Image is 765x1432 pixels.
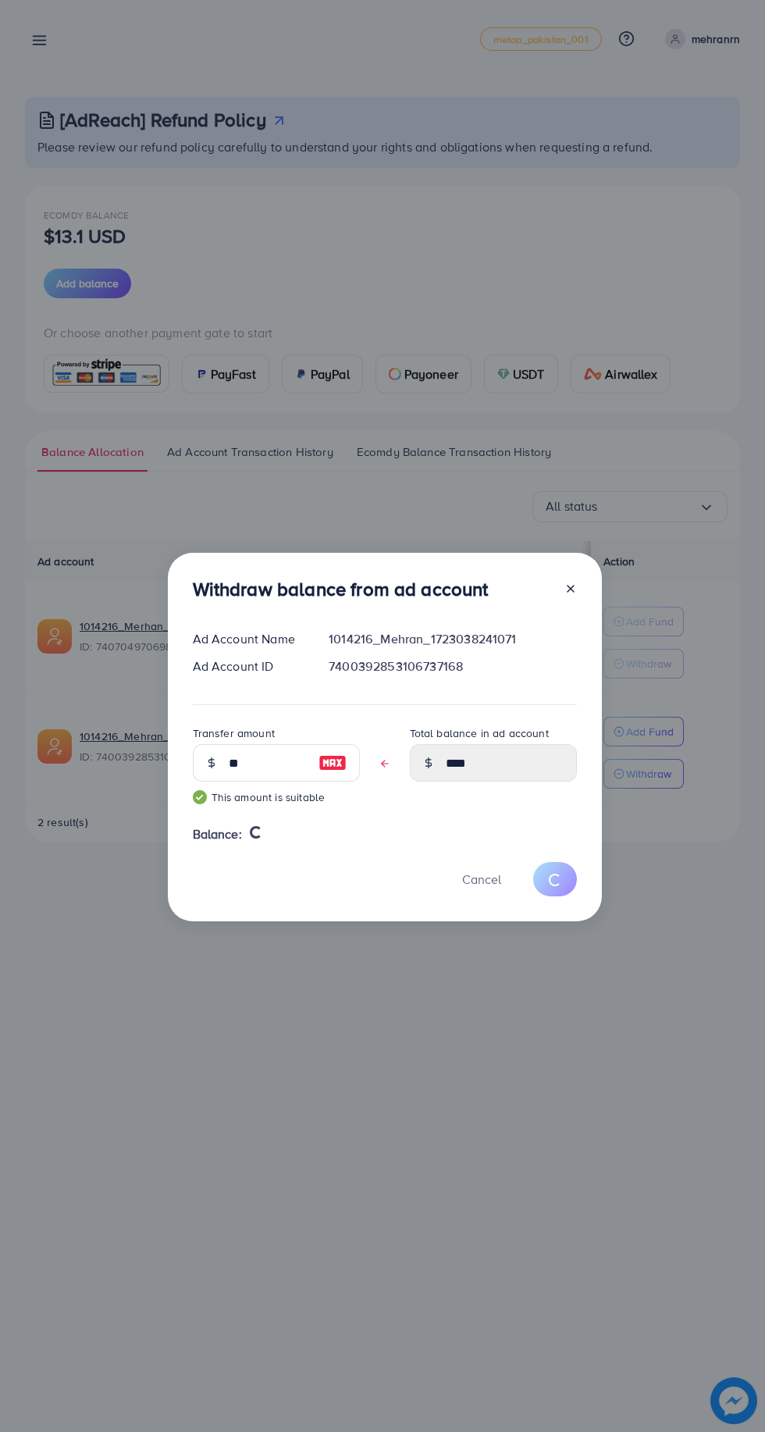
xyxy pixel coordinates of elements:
[193,825,242,843] span: Balance:
[180,630,317,648] div: Ad Account Name
[462,871,501,888] span: Cancel
[316,657,589,675] div: 7400392853106737168
[318,753,347,772] img: image
[443,862,521,896] button: Cancel
[180,657,317,675] div: Ad Account ID
[193,725,275,741] label: Transfer amount
[410,725,549,741] label: Total balance in ad account
[193,789,360,805] small: This amount is suitable
[193,578,489,600] h3: Withdraw balance from ad account
[193,790,207,804] img: guide
[316,630,589,648] div: 1014216_Mehran_1723038241071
